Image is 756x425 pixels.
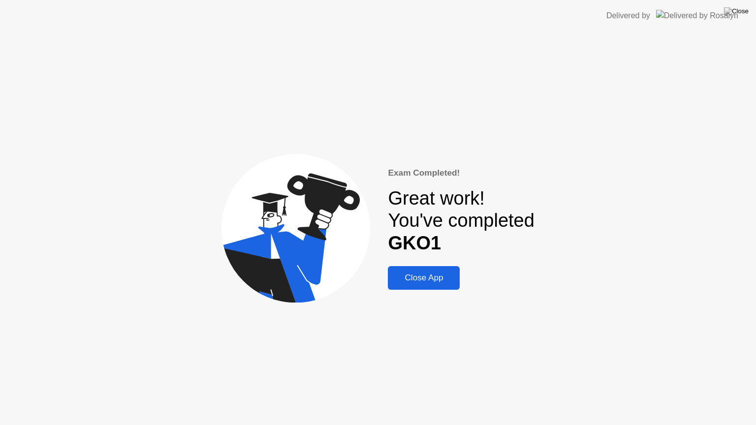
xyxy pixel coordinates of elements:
[724,7,749,15] img: Close
[388,187,534,255] div: Great work! You've completed
[388,233,441,253] b: GKO1
[656,10,738,21] img: Delivered by Rosalyn
[388,266,460,290] button: Close App
[391,273,457,283] div: Close App
[388,167,534,180] div: Exam Completed!
[606,10,650,22] div: Delivered by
